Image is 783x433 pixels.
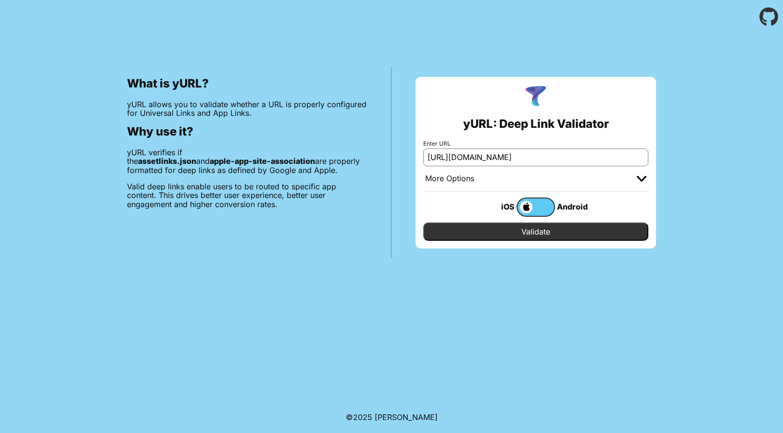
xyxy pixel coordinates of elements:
[423,140,648,147] label: Enter URL
[423,223,648,241] input: Validate
[138,156,196,166] b: assetlinks.json
[555,200,594,213] div: Android
[463,117,609,131] h2: yURL: Deep Link Validator
[375,412,438,422] a: Michael Ibragimchayev's Personal Site
[210,156,315,166] b: apple-app-site-association
[127,125,367,138] h2: Why use it?
[127,77,367,90] h2: What is yURL?
[478,200,517,213] div: iOS
[127,100,367,118] p: yURL allows you to validate whether a URL is properly configured for Universal Links and App Links.
[637,176,646,182] img: chevron
[127,148,367,174] p: yURL verifies if the and are properly formatted for deep links as defined by Google and Apple.
[423,148,648,166] input: e.g. https://app.chayev.com/xyx
[425,174,474,184] div: More Options
[353,412,372,422] span: 2025
[346,401,438,433] footer: ©
[523,85,548,110] img: yURL Logo
[127,182,367,209] p: Valid deep links enable users to be routed to specific app content. This drives better user exper...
